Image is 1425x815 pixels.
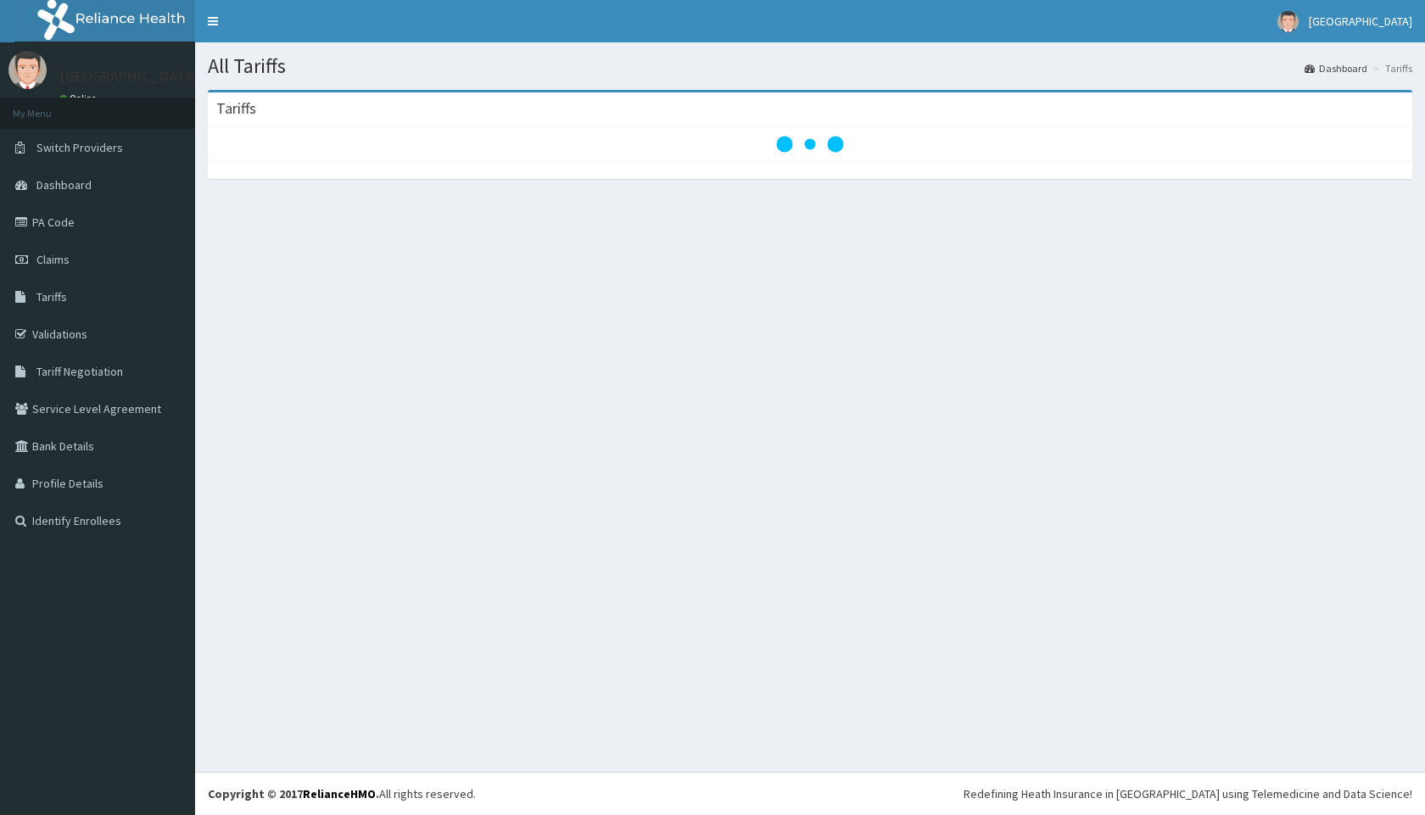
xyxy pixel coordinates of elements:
img: User Image [1277,11,1299,32]
span: Claims [36,252,70,267]
li: Tariffs [1369,61,1412,75]
span: Switch Providers [36,140,123,155]
span: Tariff Negotiation [36,364,123,379]
div: Redefining Heath Insurance in [GEOGRAPHIC_DATA] using Telemedicine and Data Science! [964,785,1412,802]
a: Dashboard [1305,61,1367,75]
footer: All rights reserved. [195,772,1425,815]
span: Dashboard [36,177,92,193]
span: Tariffs [36,289,67,304]
span: [GEOGRAPHIC_DATA] [1309,14,1412,29]
svg: audio-loading [776,110,844,178]
p: [GEOGRAPHIC_DATA] [59,69,199,84]
a: Online [59,92,100,104]
strong: Copyright © 2017 . [208,786,379,801]
img: User Image [8,51,47,89]
a: RelianceHMO [303,786,376,801]
h1: All Tariffs [208,55,1412,77]
h3: Tariffs [216,101,256,116]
